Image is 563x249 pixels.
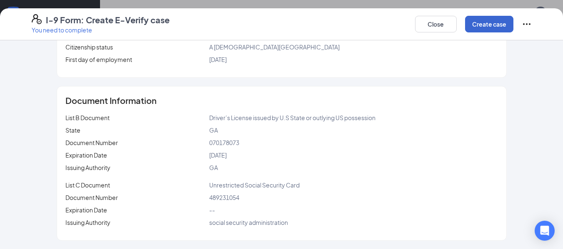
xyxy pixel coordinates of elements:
[209,126,218,134] span: GA
[209,206,215,214] span: --
[32,26,170,34] p: You need to complete
[65,181,110,189] span: List C Document
[65,139,118,146] span: Document Number
[209,181,300,189] span: Unrestricted Social Security Card
[209,219,288,226] span: social security administration
[522,19,532,29] svg: Ellipses
[535,221,555,241] div: Open Intercom Messenger
[209,151,227,159] span: [DATE]
[65,114,110,121] span: List B Document
[65,206,107,214] span: Expiration Date
[209,56,227,63] span: [DATE]
[65,194,118,201] span: Document Number
[46,14,170,26] h4: I-9 Form: Create E-Verify case
[209,139,239,146] span: 070178073
[209,194,239,201] span: 489231054
[209,43,340,51] span: A [DEMOGRAPHIC_DATA][GEOGRAPHIC_DATA]
[65,151,107,159] span: Expiration Date
[65,219,110,226] span: Issuing Authority
[65,56,132,63] span: First day of employment
[32,14,42,24] svg: FormI9EVerifyIcon
[465,16,513,32] button: Create case
[209,164,218,171] span: GA
[65,96,157,105] span: Document Information
[415,16,457,32] button: Close
[65,126,80,134] span: State
[65,43,113,51] span: Citizenship status
[209,114,375,121] span: Driver’s License issued by U.S State or outlying US possession
[65,164,110,171] span: Issuing Authority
